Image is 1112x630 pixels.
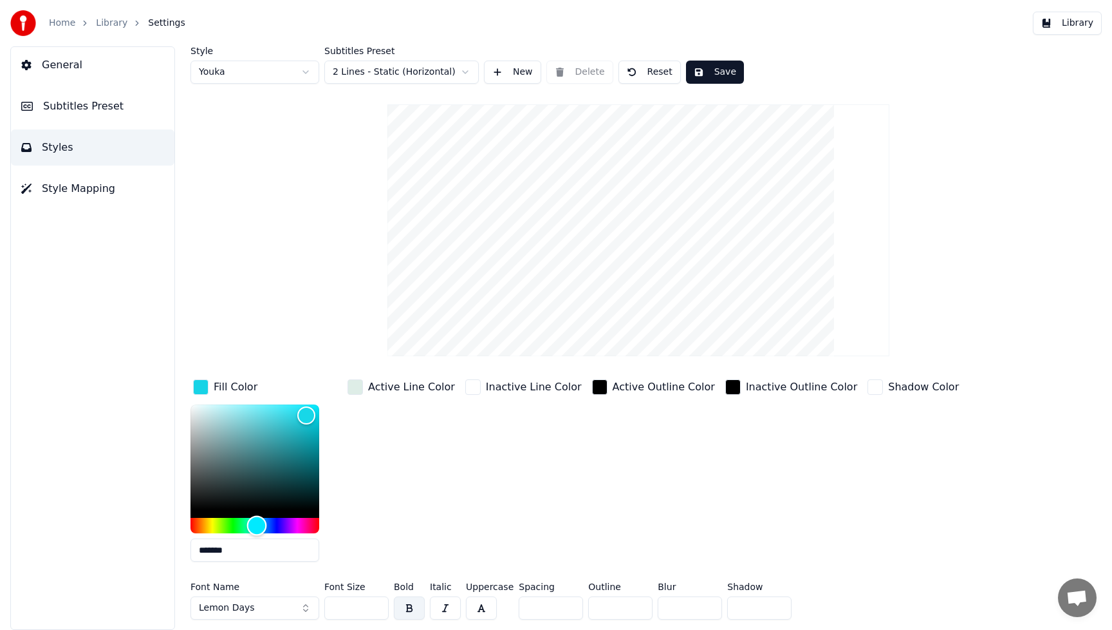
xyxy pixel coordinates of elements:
[368,379,455,395] div: Active Line Color
[11,129,174,166] button: Styles
[190,405,319,510] div: Color
[42,57,82,73] span: General
[727,582,792,591] label: Shadow
[190,582,319,591] label: Font Name
[888,379,959,395] div: Shadow Color
[463,377,584,397] button: Inactive Line Color
[11,47,174,83] button: General
[519,582,583,591] label: Spacing
[746,379,857,395] div: Inactive Outline Color
[1058,578,1097,617] div: Open chat
[10,10,36,36] img: youka
[589,377,718,397] button: Active Outline Color
[618,61,681,84] button: Reset
[394,582,425,591] label: Bold
[430,582,461,591] label: Italic
[199,602,255,615] span: Lemon Days
[190,46,319,55] label: Style
[486,379,582,395] div: Inactive Line Color
[42,181,115,196] span: Style Mapping
[190,377,260,397] button: Fill Color
[11,88,174,124] button: Subtitles Preset
[345,377,458,397] button: Active Line Color
[49,17,185,30] nav: breadcrumb
[658,582,722,591] label: Blur
[865,377,961,397] button: Shadow Color
[686,61,744,84] button: Save
[1033,12,1102,35] button: Library
[148,17,185,30] span: Settings
[42,140,73,155] span: Styles
[11,171,174,207] button: Style Mapping
[324,46,479,55] label: Subtitles Preset
[484,61,541,84] button: New
[588,582,653,591] label: Outline
[466,582,514,591] label: Uppercase
[43,99,124,114] span: Subtitles Preset
[190,518,319,533] div: Hue
[324,582,389,591] label: Font Size
[723,377,860,397] button: Inactive Outline Color
[214,379,257,395] div: Fill Color
[49,17,75,30] a: Home
[613,379,715,395] div: Active Outline Color
[96,17,127,30] a: Library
